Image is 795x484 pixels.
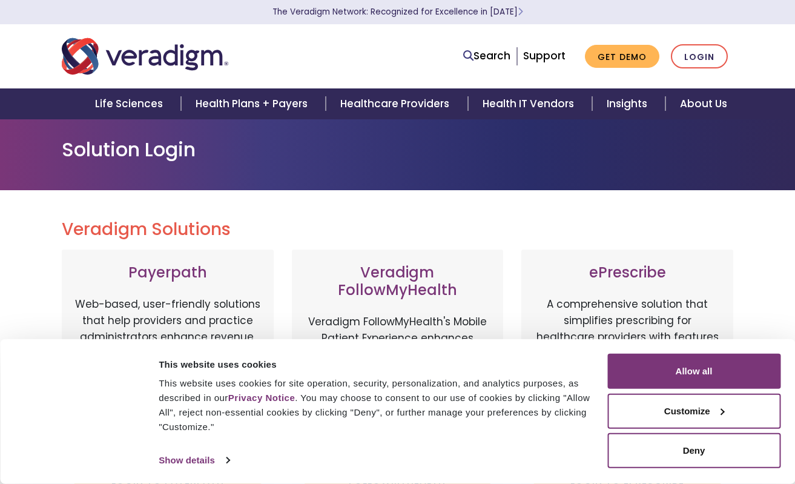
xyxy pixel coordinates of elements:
img: Veradigm logo [62,36,228,76]
span: Learn More [518,6,523,18]
a: Privacy Notice [228,393,295,403]
div: This website uses cookies for site operation, security, personalization, and analytics purposes, ... [159,376,593,434]
h3: ePrescribe [533,264,721,282]
a: Life Sciences [81,88,181,119]
p: Veradigm FollowMyHealth's Mobile Patient Experience enhances patient access via mobile devices, o... [304,314,492,446]
a: Login [671,44,728,69]
a: Support [523,48,566,63]
a: Get Demo [585,45,659,68]
p: A comprehensive solution that simplifies prescribing for healthcare providers with features like ... [533,296,721,457]
a: Health IT Vendors [468,88,592,119]
h3: Payerpath [74,264,262,282]
button: Deny [607,433,780,468]
h1: Solution Login [62,138,734,161]
button: Customize [607,393,780,428]
button: Allow all [607,354,780,389]
h2: Veradigm Solutions [62,219,734,240]
a: Healthcare Providers [326,88,467,119]
a: About Us [665,88,742,119]
a: Insights [592,88,665,119]
a: The Veradigm Network: Recognized for Excellence in [DATE]Learn More [272,6,523,18]
h3: Veradigm FollowMyHealth [304,264,492,299]
a: Health Plans + Payers [181,88,326,119]
a: Search [463,48,510,64]
a: Show details [159,451,229,469]
p: Web-based, user-friendly solutions that help providers and practice administrators enhance revenu... [74,296,262,457]
div: This website uses cookies [159,357,593,371]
